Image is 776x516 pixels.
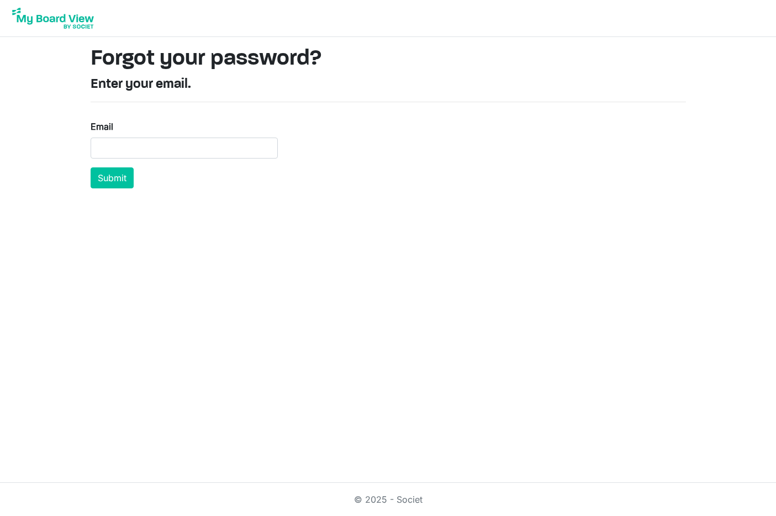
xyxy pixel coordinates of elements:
[91,77,686,93] h4: Enter your email.
[9,4,97,32] img: My Board View Logo
[354,494,423,505] a: © 2025 - Societ
[91,167,134,188] button: Submit
[91,120,113,133] label: Email
[91,46,686,72] h1: Forgot your password?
